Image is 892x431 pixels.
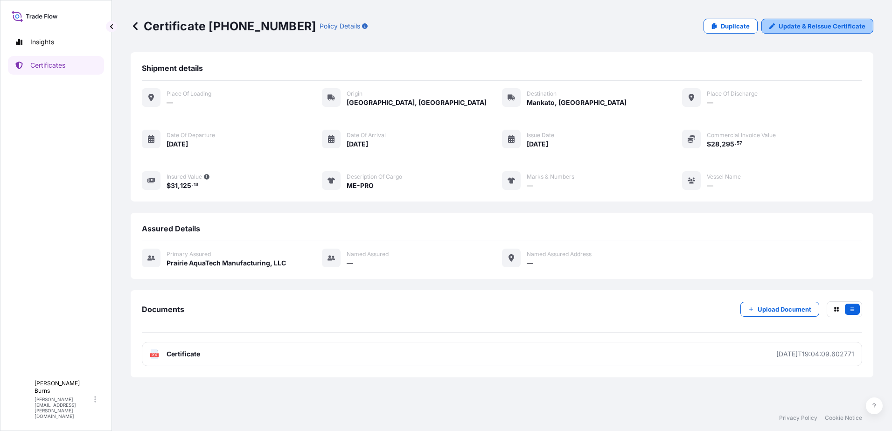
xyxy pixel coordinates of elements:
span: Documents [142,305,184,314]
span: Date of departure [167,132,215,139]
span: Description of cargo [347,173,402,181]
span: 13 [194,183,198,187]
span: Assured Details [142,224,200,233]
p: [PERSON_NAME] Burns [35,380,92,395]
a: Certificates [8,56,104,75]
span: — [347,258,353,268]
span: Marks & Numbers [527,173,574,181]
p: Policy Details [320,21,360,31]
p: Certificate [PHONE_NUMBER] [131,19,316,34]
span: Certificate [167,349,200,359]
text: PDF [152,354,158,357]
span: $ [167,182,171,189]
span: Prairie AquaTech Manufacturing, LLC [167,258,286,268]
div: [DATE]T19:04:09.602771 [776,349,854,359]
button: Upload Document [740,302,819,317]
span: [DATE] [347,139,368,149]
span: 295 [722,141,734,147]
a: Insights [8,33,104,51]
a: Update & Reissue Certificate [761,19,873,34]
span: 125 [180,182,191,189]
span: 57 [737,142,742,145]
span: , [178,182,180,189]
span: — [527,181,533,190]
span: ME-PRO [347,181,374,190]
span: Mankato, [GEOGRAPHIC_DATA] [527,98,627,107]
span: Issue Date [527,132,554,139]
span: Place of Loading [167,90,211,97]
span: — [167,98,173,107]
a: PDFCertificate[DATE]T19:04:09.602771 [142,342,862,366]
p: Certificates [30,61,65,70]
span: . [735,142,736,145]
a: Cookie Notice [825,414,862,422]
span: B [19,395,24,404]
span: Named Assured Address [527,250,592,258]
p: Upload Document [758,305,811,314]
span: Place of discharge [707,90,758,97]
span: Shipment details [142,63,203,73]
span: Destination [527,90,557,97]
span: Named Assured [347,250,389,258]
span: , [719,141,722,147]
span: [GEOGRAPHIC_DATA], [GEOGRAPHIC_DATA] [347,98,487,107]
p: Update & Reissue Certificate [779,21,865,31]
span: Primary assured [167,250,211,258]
span: 31 [171,182,178,189]
span: Origin [347,90,362,97]
span: — [527,258,533,268]
span: Insured Value [167,173,202,181]
a: Privacy Policy [779,414,817,422]
span: Commercial Invoice Value [707,132,776,139]
span: 28 [711,141,719,147]
a: Duplicate [704,19,758,34]
span: Date of arrival [347,132,386,139]
p: [PERSON_NAME][EMAIL_ADDRESS][PERSON_NAME][DOMAIN_NAME] [35,396,92,419]
span: — [707,181,713,190]
span: [DATE] [527,139,548,149]
span: $ [707,141,711,147]
span: — [707,98,713,107]
span: [DATE] [167,139,188,149]
p: Duplicate [721,21,750,31]
span: . [192,183,193,187]
p: Insights [30,37,54,47]
span: Vessel Name [707,173,741,181]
